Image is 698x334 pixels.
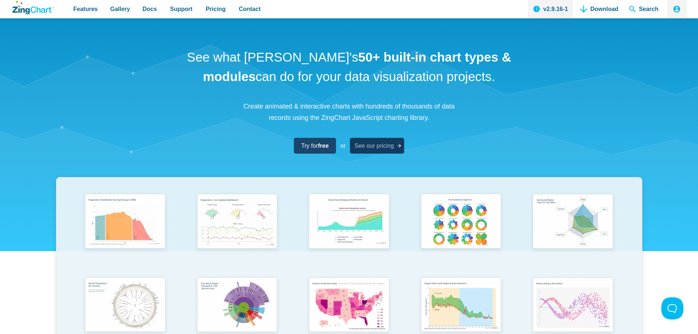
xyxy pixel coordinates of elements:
a: See our pricing [350,138,404,154]
img: Responsive Live Update Dashboard [192,190,282,254]
a: Population Distribution by Age Group in 2052 [69,190,181,274]
span: Pricing [206,4,225,14]
a: Animated Radar Chart ft. Pet Data [517,190,629,274]
img: Pie Transform Options [416,190,506,254]
img: Population Distribution by Age Group in 2052 [80,190,170,254]
p: Create animated & interactive charts with hundreds of thousands of data records using the ZingCha... [239,101,459,123]
span: or [340,141,346,151]
a: Area Chart (Displays Nodes on Hover) [293,190,405,274]
span: Support [170,4,192,14]
span: Try for [301,141,329,151]
span: Contact [239,4,261,14]
span: Docs [143,4,157,14]
iframe: Toggle Customer Support [661,297,683,319]
span: Gallery [110,4,130,14]
span: Features [73,4,98,14]
strong: free [318,143,329,149]
a: Responsive Live Update Dashboard [181,190,293,274]
span: See our pricing [354,141,394,151]
img: Animated Radar Chart ft. Pet Data [528,190,617,254]
img: Area Chart (Displays Nodes on Hover) [304,190,394,254]
a: ZingChart Logo. Click to return to the homepage [12,1,54,14]
a: Pie Transform Options [405,190,517,274]
h1: See what [PERSON_NAME]'s can do for your data visualization projects. [184,48,514,86]
a: Try forfree [294,138,336,154]
strong: 50+ built-in chart types & modules [203,50,511,84]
